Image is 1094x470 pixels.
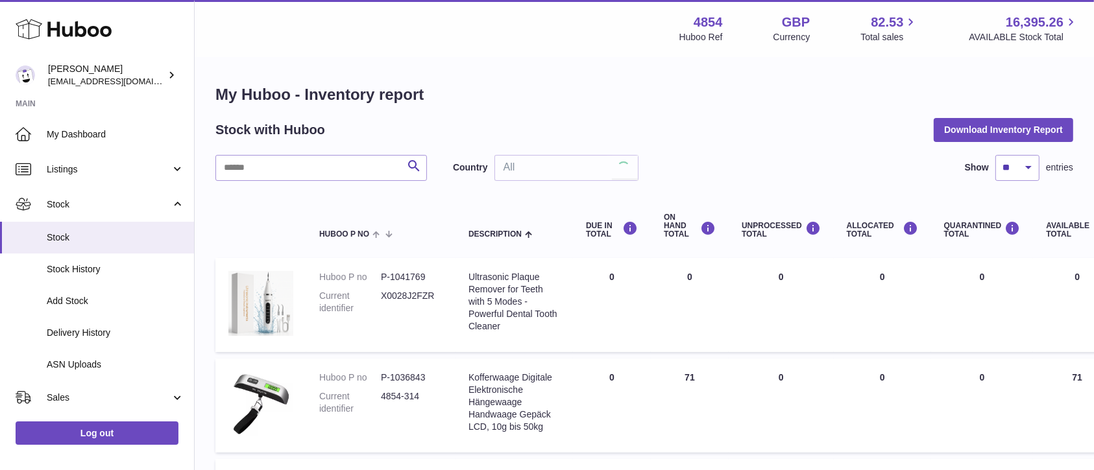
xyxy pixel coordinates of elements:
[834,358,931,452] td: 0
[47,263,184,276] span: Stock History
[215,121,325,139] h2: Stock with Huboo
[47,295,184,307] span: Add Stock
[319,271,381,283] dt: Huboo P no
[215,84,1073,105] h1: My Huboo - Inventory report
[228,371,293,436] img: product image
[980,372,985,382] span: 0
[47,327,184,339] span: Delivery History
[1006,14,1064,31] span: 16,395.26
[965,161,989,174] label: Show
[573,258,651,352] td: 0
[228,271,293,336] img: product image
[319,290,381,314] dt: Current identifier
[381,371,443,384] dd: P-1036843
[834,258,931,352] td: 0
[586,221,638,239] div: DUE IN TOTAL
[742,221,821,239] div: UNPROCESSED Total
[871,14,903,31] span: 82.53
[319,230,369,239] span: Huboo P no
[969,31,1078,43] span: AVAILABLE Stock Total
[934,118,1073,141] button: Download Inventory Report
[381,271,443,283] dd: P-1041769
[679,31,723,43] div: Huboo Ref
[47,198,171,211] span: Stock
[664,213,716,239] div: ON HAND Total
[729,258,834,352] td: 0
[468,230,522,239] span: Description
[773,31,810,43] div: Currency
[651,358,729,452] td: 71
[468,271,560,332] div: Ultrasonic Plaque Remover for Teeth with 5 Modes - Powerful Dental Tooth Cleaner
[47,128,184,141] span: My Dashboard
[47,392,171,404] span: Sales
[47,163,171,176] span: Listings
[47,231,184,244] span: Stock
[944,221,1021,239] div: QUARANTINED Total
[980,272,985,282] span: 0
[1046,161,1073,174] span: entries
[782,14,810,31] strong: GBP
[860,14,918,43] a: 82.53 Total sales
[453,161,488,174] label: Country
[847,221,918,239] div: ALLOCATED Total
[48,63,165,88] div: [PERSON_NAME]
[319,390,381,415] dt: Current identifier
[16,65,35,85] img: jimleo21@yahoo.gr
[573,358,651,452] td: 0
[729,358,834,452] td: 0
[860,31,918,43] span: Total sales
[468,371,560,432] div: Kofferwaage Digitale Elektronische Hängewaage Handwaage Gepäck LCD, 10g bis 50kg
[16,421,178,445] a: Log out
[381,290,443,314] dd: X0028J2FZR
[651,258,729,352] td: 0
[694,14,723,31] strong: 4854
[319,371,381,384] dt: Huboo P no
[48,76,191,86] span: [EMAIL_ADDRESS][DOMAIN_NAME]
[969,14,1078,43] a: 16,395.26 AVAILABLE Stock Total
[47,358,184,371] span: ASN Uploads
[381,390,443,415] dd: 4854-314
